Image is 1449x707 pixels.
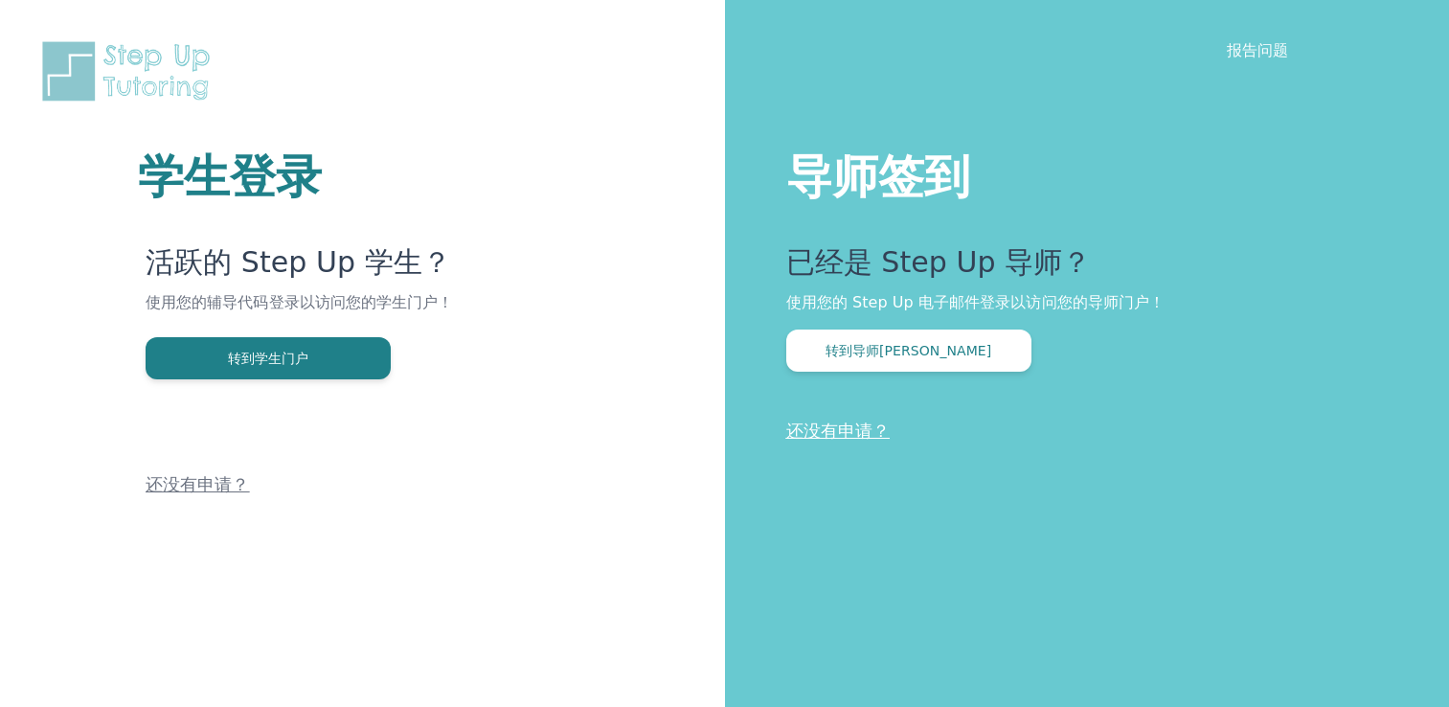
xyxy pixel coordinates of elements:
button: 转到导师[PERSON_NAME] [786,330,1031,372]
a: 还没有申请？ [146,474,249,494]
h1: 学生登录 [138,153,495,199]
a: 转到学生门户 [146,349,391,367]
p: 使用您的辅导代码登录以访问您的学生门户！ [146,291,495,337]
p: 使用您的 Step Up 电子邮件登录以访问您的导师门户！ [786,291,1373,314]
a: 还没有申请？ [786,421,890,441]
h1: 导师签到 [786,146,1373,199]
p: 已经是 Step Up 导师？ [786,245,1373,291]
button: 转到学生门户 [146,337,391,379]
a: 转到导师[PERSON_NAME] [786,341,1031,359]
a: 报告问题 [1227,40,1288,59]
img: Step Up Tutoring 水平标志 [38,38,222,104]
p: 活跃的 Step Up 学生？ [146,245,495,291]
